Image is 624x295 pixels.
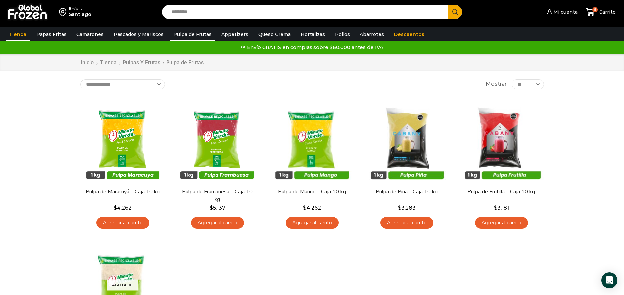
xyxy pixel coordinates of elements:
[332,28,353,41] a: Pollos
[191,217,244,229] a: Agregar al carrito: “Pulpa de Frambuesa - Caja 10 kg”
[73,28,107,41] a: Camarones
[286,217,339,229] a: Agregar al carrito: “Pulpa de Mango - Caja 10 kg”
[601,272,617,288] div: Open Intercom Messenger
[552,9,578,15] span: Mi cuenta
[592,7,598,12] span: 5
[494,205,509,211] bdi: 3.181
[475,217,528,229] a: Agregar al carrito: “Pulpa de Frutilla - Caja 10 kg”
[107,280,138,291] p: Agotado
[122,59,161,67] a: Pulpas y Frutas
[170,28,215,41] a: Pulpa de Frutas
[210,205,213,211] span: $
[255,28,294,41] a: Queso Crema
[80,59,94,67] a: Inicio
[297,28,328,41] a: Hortalizas
[6,28,30,41] a: Tienda
[584,4,617,20] a: 5 Carrito
[114,205,117,211] span: $
[545,5,578,19] a: Mi cuenta
[179,188,255,203] a: Pulpa de Frambuesa – Caja 10 kg
[303,205,306,211] span: $
[448,5,462,19] button: Search button
[486,80,507,88] span: Mostrar
[100,59,117,67] a: Tienda
[357,28,387,41] a: Abarrotes
[84,188,161,196] a: Pulpa de Maracuyá – Caja 10 kg
[303,205,321,211] bdi: 4.262
[463,188,539,196] a: Pulpa de Frutilla – Caja 10 kg
[110,28,167,41] a: Pescados y Mariscos
[96,217,149,229] a: Agregar al carrito: “Pulpa de Maracuyá - Caja 10 kg”
[598,9,616,15] span: Carrito
[210,205,225,211] bdi: 5.137
[494,205,497,211] span: $
[391,28,428,41] a: Descuentos
[380,217,433,229] a: Agregar al carrito: “Pulpa de Piña - Caja 10 kg”
[69,6,91,11] div: Enviar a
[80,59,204,67] nav: Breadcrumb
[218,28,252,41] a: Appetizers
[80,79,165,89] select: Pedido de la tienda
[59,6,69,18] img: address-field-icon.svg
[166,59,204,66] h1: Pulpa de Frutas
[368,188,445,196] a: Pulpa de Piña – Caja 10 kg
[398,205,416,211] bdi: 3.283
[274,188,350,196] a: Pulpa de Mango – Caja 10 kg
[69,11,91,18] div: Santiago
[114,205,132,211] bdi: 4.262
[33,28,70,41] a: Papas Fritas
[398,205,401,211] span: $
